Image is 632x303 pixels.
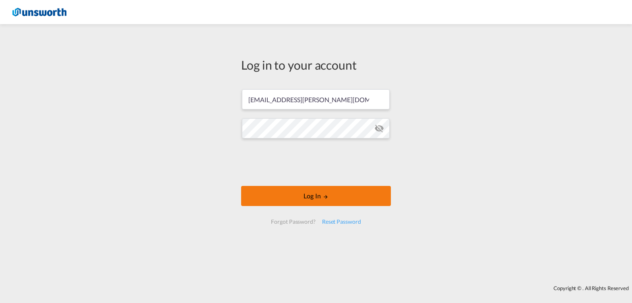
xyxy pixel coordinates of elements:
[12,3,66,21] img: 3748d800213711f08852f18dcb6d8936.jpg
[242,89,390,109] input: Enter email/phone number
[319,214,364,229] div: Reset Password
[268,214,318,229] div: Forgot Password?
[241,186,391,206] button: LOGIN
[255,146,377,178] iframe: reCAPTCHA
[241,56,391,73] div: Log in to your account
[374,124,384,133] md-icon: icon-eye-off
